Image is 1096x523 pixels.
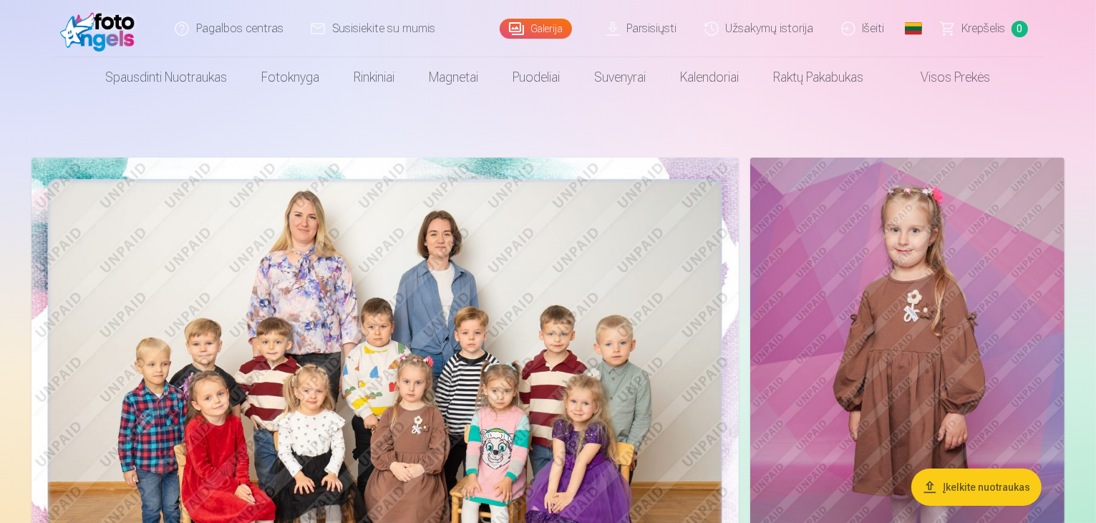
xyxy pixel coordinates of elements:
a: Suvenyrai [578,57,664,97]
a: Rinkiniai [337,57,412,97]
a: Fotoknyga [245,57,337,97]
a: Visos prekės [881,57,1008,97]
span: Krepšelis [962,20,1006,37]
a: Kalendoriai [664,57,757,97]
a: Galerija [500,19,572,39]
a: Raktų pakabukas [757,57,881,97]
span: 0 [1012,21,1028,37]
a: Magnetai [412,57,496,97]
button: Įkelkite nuotraukas [911,469,1042,506]
a: Spausdinti nuotraukas [89,57,245,97]
a: Puodeliai [496,57,578,97]
img: /fa2 [60,6,142,52]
